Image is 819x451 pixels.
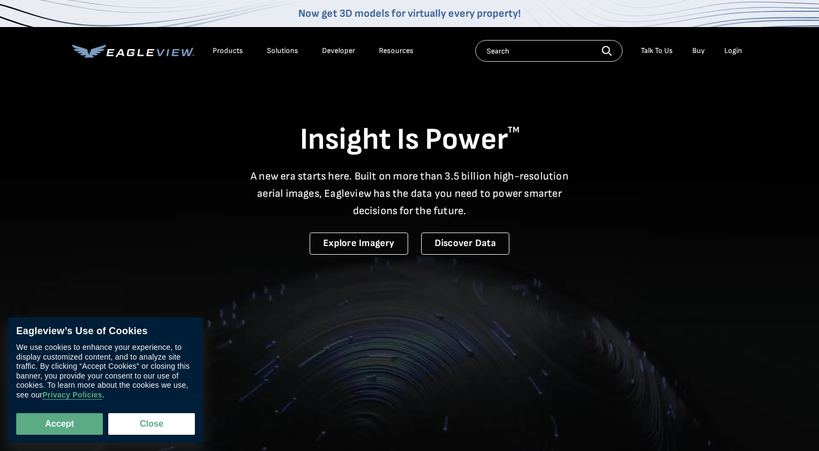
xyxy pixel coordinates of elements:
a: Developer [322,46,355,56]
h1: Insight Is Power [72,121,748,159]
div: Talk To Us [641,46,673,56]
div: Eagleview’s Use of Cookies [16,326,195,337]
div: Products [213,46,243,56]
a: Discover Data [421,233,509,255]
a: Now get 3D models for virtually every property! [298,7,521,20]
button: Close [108,413,195,435]
a: Privacy Policies [42,390,102,400]
div: Solutions [267,46,298,56]
div: Login [724,46,742,56]
a: Explore Imagery [310,233,408,255]
input: Search [475,40,623,62]
sup: TM [508,125,520,135]
div: We use cookies to enhance your experience, to display customized content, and to analyze site tra... [16,343,195,400]
p: A new era starts here. Built on more than 3.5 billion high-resolution aerial images, Eagleview ha... [244,168,575,220]
button: Accept [16,413,103,435]
a: Buy [692,46,705,56]
div: Resources [379,46,414,56]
